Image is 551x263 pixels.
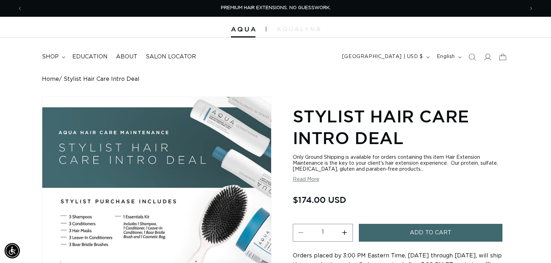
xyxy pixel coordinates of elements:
iframe: Chat Widget [516,229,551,263]
button: [GEOGRAPHIC_DATA] | USD $ [338,50,433,64]
span: English [437,53,455,61]
span: Add to cart [410,224,451,242]
span: [GEOGRAPHIC_DATA] | USD $ [342,53,423,61]
a: Home [42,76,59,83]
button: Next announcement [523,2,539,15]
span: About [116,53,137,61]
div: Accessibility Menu [5,243,20,258]
nav: breadcrumbs [42,76,509,83]
span: shop [42,53,59,61]
a: About [112,49,142,65]
button: Add to cart [359,224,502,242]
span: Stylist Hair Care Intro Deal [64,76,139,83]
span: PREMIUM HAIR EXTENSIONS. NO GUESSWORK. [221,6,331,10]
span: $174.00 USD [293,193,346,206]
h1: Stylist Hair Care Intro Deal [293,105,509,149]
summary: Search [464,49,480,65]
span: Education [72,53,108,61]
button: English [433,50,464,64]
a: Salon Locator [142,49,200,65]
a: Education [68,49,112,65]
summary: shop [38,49,68,65]
img: Aqua Hair Extensions [231,27,255,32]
img: aqualyna.com [277,27,320,31]
button: Read More [293,177,319,183]
button: Previous announcement [12,2,28,15]
span: Salon Locator [146,53,196,61]
div: Only Ground Shipping is available for orders containing this item Hair Extension Maintenance is t... [293,155,509,172]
